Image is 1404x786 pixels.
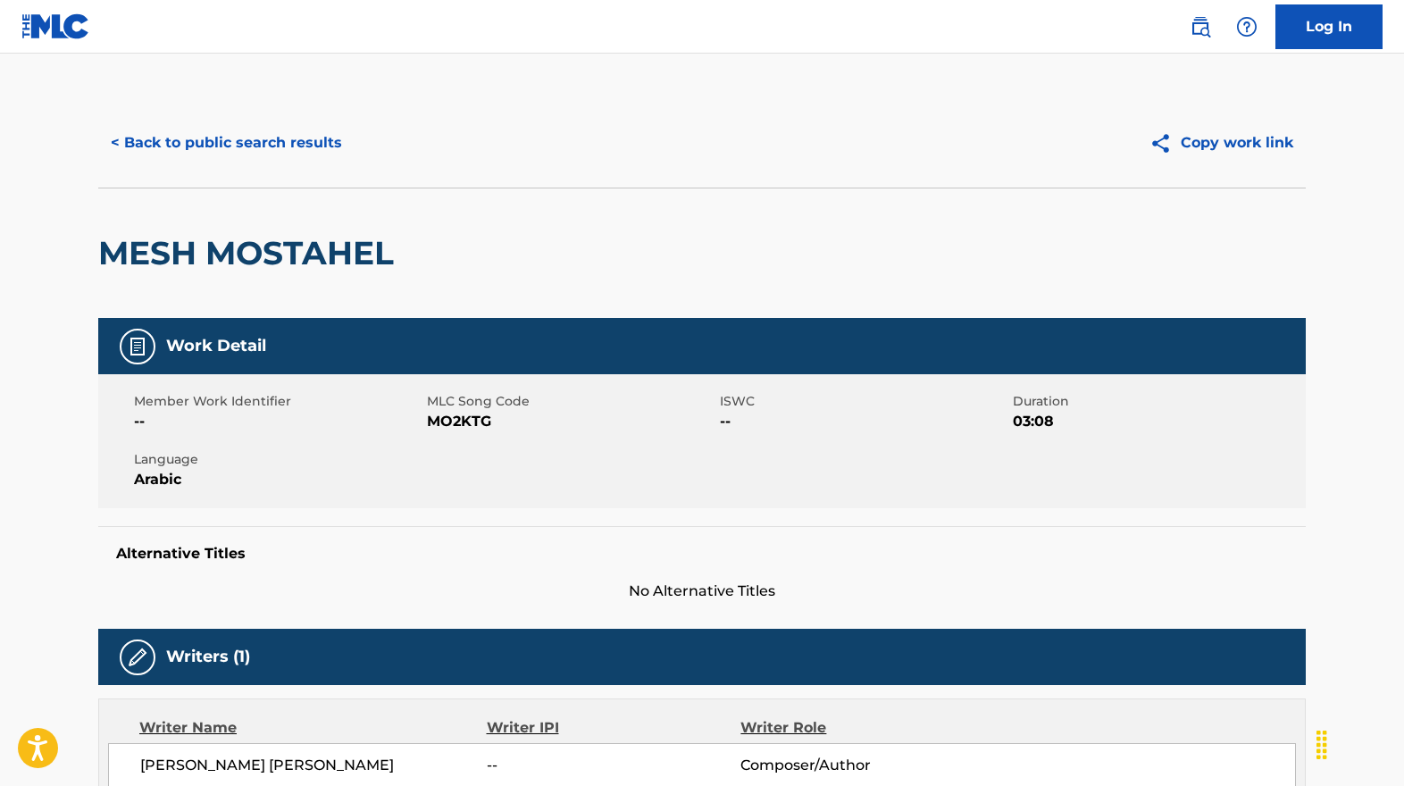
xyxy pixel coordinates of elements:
span: Composer/Author [740,755,972,776]
img: Writers [127,647,148,668]
button: Copy work link [1137,121,1306,165]
div: Drag [1308,718,1336,772]
span: No Alternative Titles [98,581,1306,602]
a: Log In [1275,4,1383,49]
img: MLC Logo [21,13,90,39]
a: Public Search [1183,9,1218,45]
h5: Writers (1) [166,647,250,667]
span: -- [487,755,740,776]
div: Writer IPI [487,717,741,739]
h5: Alternative Titles [116,545,1288,563]
h2: MESH MOSTAHEL [98,233,403,273]
span: ISWC [720,392,1008,411]
span: Member Work Identifier [134,392,422,411]
span: MO2KTG [427,411,715,432]
img: help [1236,16,1258,38]
h5: Work Detail [166,336,266,356]
span: -- [134,411,422,432]
div: Writer Name [139,717,487,739]
img: Copy work link [1149,132,1181,155]
span: 03:08 [1013,411,1301,432]
div: Writer Role [740,717,972,739]
span: Duration [1013,392,1301,411]
span: -- [720,411,1008,432]
img: search [1190,16,1211,38]
span: [PERSON_NAME] [PERSON_NAME] [140,755,487,776]
span: MLC Song Code [427,392,715,411]
span: Language [134,450,422,469]
button: < Back to public search results [98,121,355,165]
img: Work Detail [127,336,148,357]
iframe: Chat Widget [1315,700,1404,786]
div: Help [1229,9,1265,45]
span: Arabic [134,469,422,490]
